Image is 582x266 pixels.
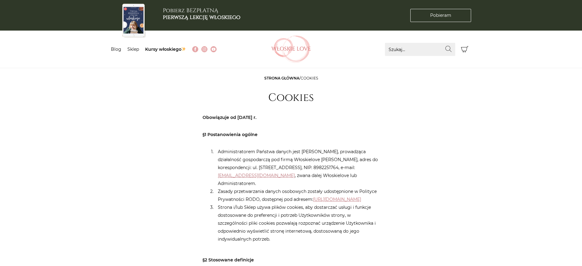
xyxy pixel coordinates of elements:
[207,132,258,137] strong: Postanowienia ogólne
[313,197,361,202] a: [URL][DOMAIN_NAME]
[264,76,299,80] a: Strona główna
[111,46,121,52] a: Blog
[215,203,380,243] li: Strona i/lub Sklep używa plików cookies, aby dostarczać usługi i funkcje dostosowane do preferenc...
[203,132,206,137] strong: §1
[268,91,314,104] h1: Cookies
[264,76,318,80] span: /
[127,46,139,52] a: Sklep
[271,35,311,63] img: Włoskielove
[385,43,455,56] input: Szukaj...
[215,187,380,203] li: Zasady przetwarzania danych osobowych zostały udostępnione w Polityce Prywatności RODO, dostępnej...
[301,76,318,80] span: Cookies
[203,115,256,120] strong: Obowiązuje od [DATE] r.
[218,173,295,178] a: [EMAIL_ADDRESS][DOMAIN_NAME]
[181,47,186,51] img: ✨
[208,257,254,263] strong: Stosowane definicje
[430,12,451,19] span: Pobieram
[163,7,240,20] h3: Pobierz BEZPŁATNĄ
[145,46,186,52] a: Kursy włoskiego
[458,43,471,56] button: Koszyk
[203,257,207,263] strong: §2
[163,13,240,21] b: pierwszą lekcję włoskiego
[215,148,380,187] li: Administratorem Państwa danych jest [PERSON_NAME], prowadząca działalność gospodarczą pod firmą W...
[410,9,471,22] a: Pobieram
